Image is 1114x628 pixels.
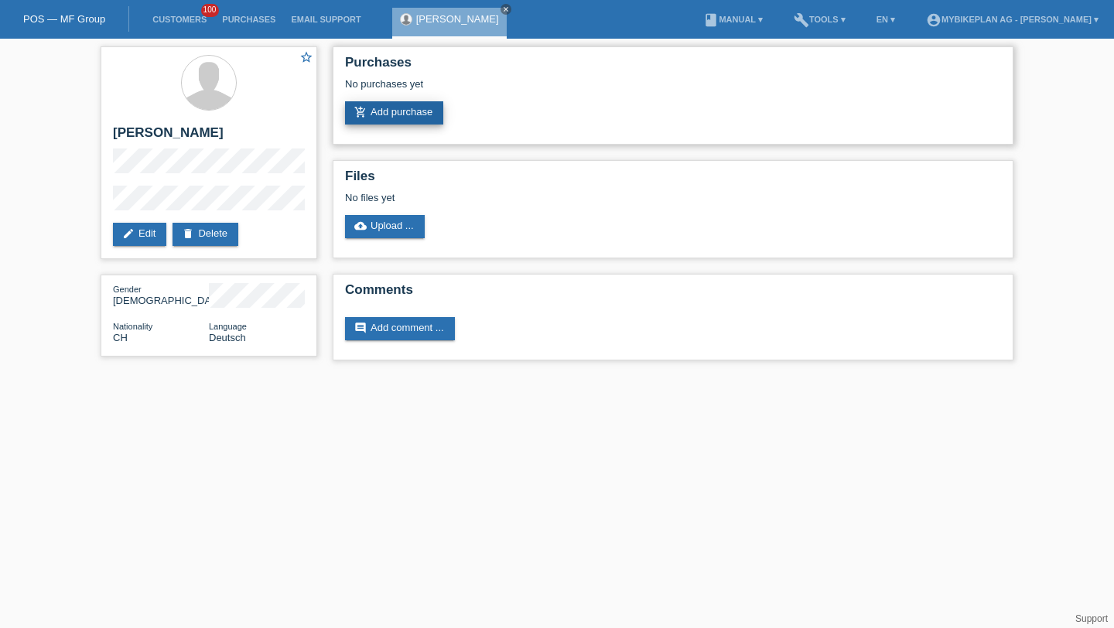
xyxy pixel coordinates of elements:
[869,15,903,24] a: EN ▾
[502,5,510,13] i: close
[113,322,152,331] span: Nationality
[354,106,367,118] i: add_shopping_cart
[501,4,511,15] a: close
[345,192,818,203] div: No files yet
[122,227,135,240] i: edit
[786,15,853,24] a: buildTools ▾
[113,285,142,294] span: Gender
[703,12,719,28] i: book
[209,322,247,331] span: Language
[794,12,809,28] i: build
[113,283,209,306] div: [DEMOGRAPHIC_DATA]
[345,215,425,238] a: cloud_uploadUpload ...
[345,169,1001,192] h2: Files
[182,227,194,240] i: delete
[113,125,305,148] h2: [PERSON_NAME]
[173,223,238,246] a: deleteDelete
[283,15,368,24] a: Email Support
[201,4,220,17] span: 100
[23,13,105,25] a: POS — MF Group
[345,78,1001,101] div: No purchases yet
[299,50,313,67] a: star_border
[209,332,246,343] span: Deutsch
[354,322,367,334] i: comment
[926,12,941,28] i: account_circle
[214,15,283,24] a: Purchases
[695,15,771,24] a: bookManual ▾
[145,15,214,24] a: Customers
[113,223,166,246] a: editEdit
[416,13,499,25] a: [PERSON_NAME]
[345,282,1001,305] h2: Comments
[918,15,1106,24] a: account_circleMybikeplan AG - [PERSON_NAME] ▾
[345,55,1001,78] h2: Purchases
[299,50,313,64] i: star_border
[345,101,443,125] a: add_shopping_cartAdd purchase
[1075,613,1108,624] a: Support
[354,220,367,232] i: cloud_upload
[113,332,128,343] span: Switzerland
[345,317,455,340] a: commentAdd comment ...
